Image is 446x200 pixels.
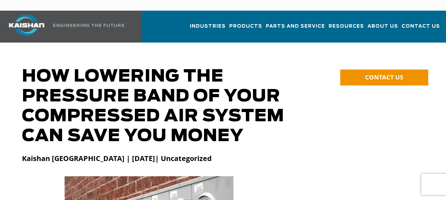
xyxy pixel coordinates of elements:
[368,17,398,41] a: About Us
[368,22,398,30] span: About Us
[229,22,262,30] span: Products
[22,154,212,163] strong: Kaishan [GEOGRAPHIC_DATA] | [DATE]| Uncategorized
[402,22,440,30] span: Contact Us
[365,73,403,81] span: CONTACT US
[329,17,364,41] a: Resources
[340,70,428,85] a: CONTACT US
[190,22,226,30] span: Industries
[266,22,325,30] span: Parts and Service
[229,17,262,41] a: Products
[402,17,440,41] a: Contact Us
[22,67,321,146] h1: How Lowering the Pressure Band of Your Compressed Air System Can Save You Money
[53,24,124,27] img: Engineering the future
[190,17,226,41] a: Industries
[329,22,364,30] span: Resources
[266,17,325,41] a: Parts and Service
